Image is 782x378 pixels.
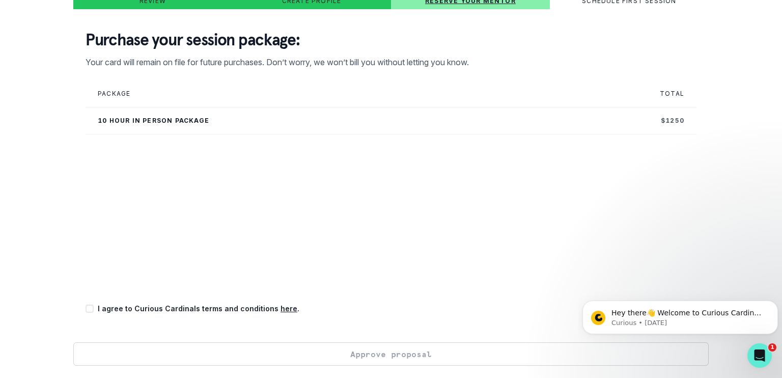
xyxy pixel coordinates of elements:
[281,304,297,313] a: here
[768,343,776,352] span: 1
[83,141,699,289] iframe: Secure payment input frame
[535,80,696,107] td: TOTAL
[73,342,709,366] button: Approve proposal
[86,107,535,134] td: 10 hour in person package
[98,303,299,314] p: I agree to Curious Cardinals terms and conditions .
[747,343,772,368] iframe: Intercom live chat
[86,56,696,68] p: Your card will remain on file for future purchases. Don’t worry, we won’t bill you without lettin...
[86,30,696,50] p: Purchase your session package:
[86,80,535,107] td: PACKAGE
[578,279,782,350] iframe: Intercom notifications message
[535,107,696,134] td: $1250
